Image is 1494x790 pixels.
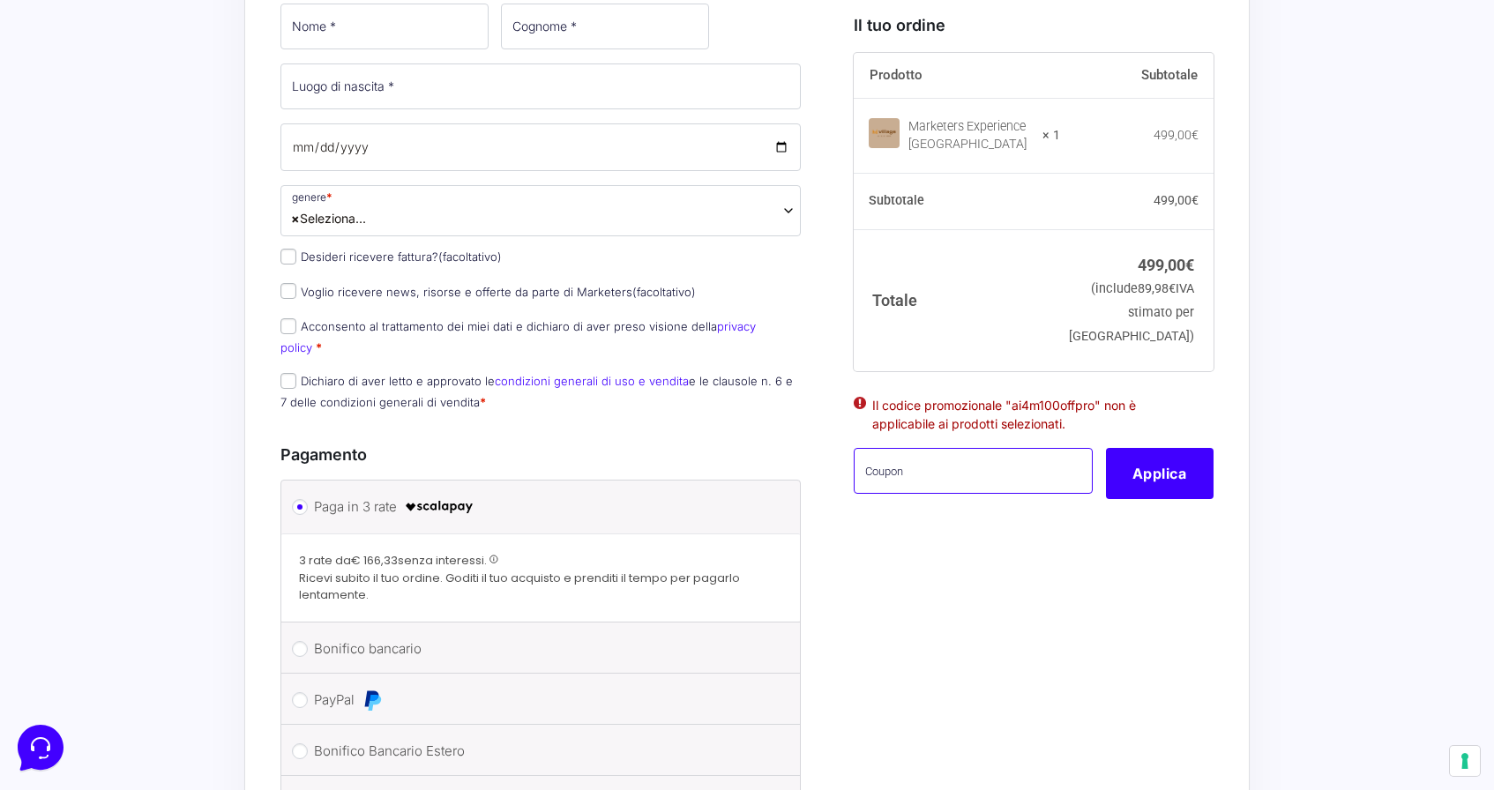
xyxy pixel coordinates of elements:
p: Home [53,591,83,607]
span: € [1169,281,1176,296]
input: Acconsento al trattamento dei miei dati e dichiaro di aver preso visione dellaprivacy policy [280,318,296,334]
span: (facoltativo) [632,285,696,299]
label: Acconsento al trattamento dei miei dati e dichiaro di aver preso visione della [280,319,756,354]
input: Luogo di nascita * [280,63,801,109]
h3: Pagamento [280,443,801,466]
p: Messaggi [153,591,200,607]
span: Le tue conversazioni [28,71,150,85]
li: Il codice promozionale "ai4m100offpro" non è applicabile ai prodotti selezionati. [872,396,1195,433]
a: Apri Centro Assistenza [188,219,325,233]
span: € [1191,193,1199,207]
small: (include IVA stimato per [GEOGRAPHIC_DATA]) [1069,281,1194,344]
img: scalapay-logo-black.png [404,496,474,518]
span: € [1191,128,1199,142]
button: Le tue preferenze relative al consenso per le tecnologie di tracciamento [1450,746,1480,776]
img: Marketers Experience Village Roulette [869,117,900,148]
th: Subtotale [854,173,1061,229]
span: 89,98 [1138,281,1176,296]
button: Inizia una conversazione [28,148,325,183]
button: Applica [1106,448,1214,499]
div: Marketers Experience [GEOGRAPHIC_DATA] [908,118,1032,153]
button: Messaggi [123,566,231,607]
h2: Ciao da Marketers 👋 [14,14,296,42]
img: dark [56,99,92,134]
label: PayPal [314,687,761,713]
span: (facoltativo) [438,250,502,264]
img: dark [85,99,120,134]
img: PayPal [362,689,383,711]
span: Trova una risposta [28,219,138,233]
label: Bonifico Bancario Estero [314,738,761,764]
label: Voglio ricevere news, risorse e offerte da parte di Marketers [280,285,696,299]
input: Nome * [280,4,489,49]
p: Aiuto [272,591,297,607]
span: € [1185,255,1194,273]
input: Cognome * [501,4,709,49]
span: Seleziona... [291,209,366,227]
h3: Il tuo ordine [854,13,1214,37]
span: Inizia una conversazione [115,159,260,173]
label: Desideri ricevere fattura? [280,250,502,264]
input: Cerca un articolo... [40,257,288,274]
label: Paga in 3 rate [314,494,761,520]
span: × [291,209,300,227]
iframe: Customerly Messenger Launcher [14,721,67,774]
button: Aiuto [230,566,339,607]
th: Totale [854,229,1061,371]
span: Seleziona... [280,185,801,236]
input: Coupon [854,448,1093,494]
th: Prodotto [854,53,1061,99]
input: Desideri ricevere fattura?(facoltativo) [280,249,296,265]
bdi: 499,00 [1154,128,1199,142]
a: privacy policy [280,319,756,354]
bdi: 499,00 [1154,193,1199,207]
img: dark [28,99,63,134]
input: Dichiaro di aver letto e approvato lecondizioni generali di uso e venditae le clausole n. 6 e 7 d... [280,373,296,389]
button: Home [14,566,123,607]
label: Bonifico bancario [314,636,761,662]
bdi: 499,00 [1138,255,1194,273]
label: Dichiaro di aver letto e approvato le e le clausole n. 6 e 7 delle condizioni generali di vendita [280,374,793,408]
strong: × 1 [1042,127,1060,145]
a: condizioni generali di uso e vendita [495,374,689,388]
input: Voglio ricevere news, risorse e offerte da parte di Marketers(facoltativo) [280,283,296,299]
th: Subtotale [1060,53,1214,99]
